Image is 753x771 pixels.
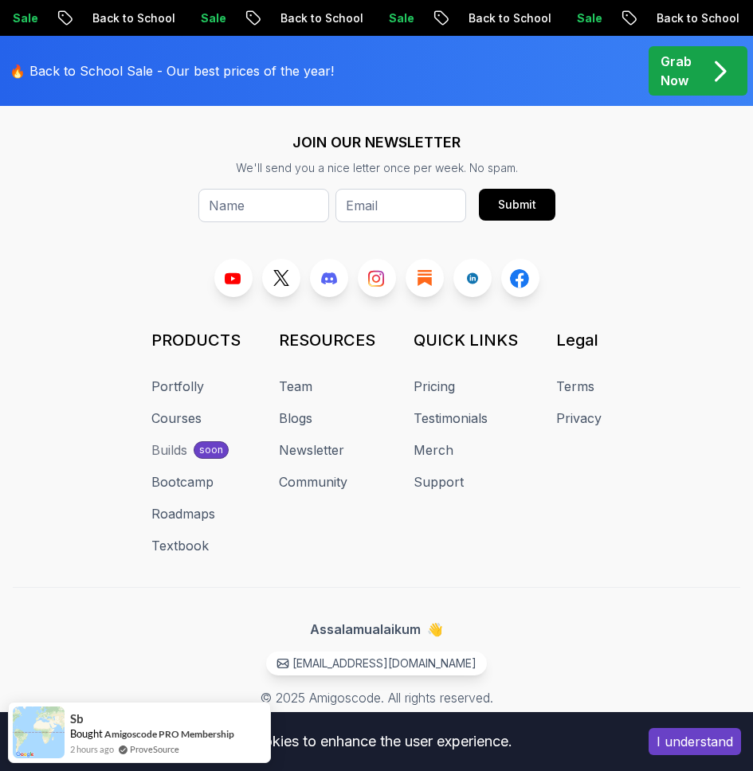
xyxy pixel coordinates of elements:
[279,472,347,491] a: Community
[199,444,223,456] p: soon
[556,329,602,351] h3: Legal
[104,728,234,740] a: Amigoscode PRO Membership
[151,329,241,351] h3: PRODUCTS
[279,329,375,351] h3: RESOURCES
[80,10,188,26] p: Back to School
[376,10,427,26] p: Sale
[151,536,209,555] a: Textbook
[214,259,253,297] a: Youtube link
[70,727,103,740] span: Bought
[279,440,344,460] a: Newsletter
[406,259,444,297] a: Blog link
[151,472,214,491] a: Bootcamp
[453,259,492,297] a: LinkedIn link
[564,10,615,26] p: Sale
[310,259,348,297] a: Discord link
[12,724,625,759] div: This website uses cookies to enhance the user experience.
[261,688,493,707] p: © 2025 Amigoscode. All rights reserved.
[414,329,518,351] h3: QUICK LINKS
[427,620,443,639] span: 👋
[198,189,329,222] input: Name
[310,620,443,639] p: Assalamualaikum
[198,131,555,154] h3: JOIN OUR NEWSLETTER
[649,728,741,755] button: Accept cookies
[198,160,555,176] p: We'll send you a nice letter once per week. No spam.
[151,504,215,523] a: Roadmaps
[414,440,453,460] a: Merch
[13,706,65,758] img: provesource social proof notification image
[268,10,376,26] p: Back to School
[358,259,396,297] a: Instagram link
[556,409,602,428] a: Privacy
[292,656,477,671] p: [EMAIL_ADDRESS][DOMAIN_NAME]
[279,409,312,428] a: Blogs
[70,712,84,726] span: sb
[188,10,239,26] p: Sale
[661,52,692,90] p: Grab Now
[498,197,536,213] div: Submit
[151,440,187,460] div: Builds
[644,10,752,26] p: Back to School
[10,61,334,80] p: 🔥 Back to School Sale - Our best prices of the year!
[456,10,564,26] p: Back to School
[501,259,539,297] a: Facebook link
[151,377,204,396] a: Portfolly
[70,742,114,756] span: 2 hours ago
[151,409,202,428] a: Courses
[479,189,555,221] button: Submit
[130,742,179,756] a: ProveSource
[266,652,487,675] a: [EMAIL_ADDRESS][DOMAIN_NAME]
[414,377,455,396] a: Pricing
[556,377,594,396] a: Terms
[414,472,464,491] a: Support
[262,259,300,297] a: Twitter link
[279,377,312,396] a: Team
[335,189,466,222] input: Email
[414,409,488,428] a: Testimonials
